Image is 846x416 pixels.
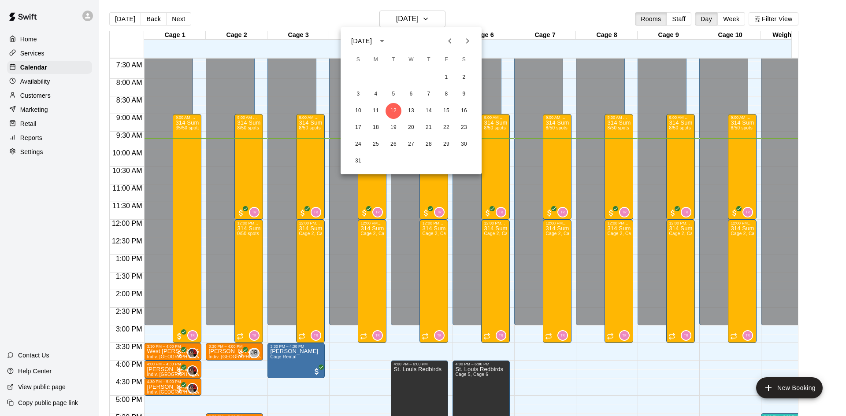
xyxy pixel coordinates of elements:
[438,120,454,136] button: 22
[386,51,401,69] span: Tuesday
[456,120,472,136] button: 23
[350,120,366,136] button: 17
[441,32,459,50] button: Previous month
[459,32,476,50] button: Next month
[386,136,401,152] button: 26
[403,120,419,136] button: 20
[403,136,419,152] button: 27
[386,120,401,136] button: 19
[438,51,454,69] span: Friday
[421,120,437,136] button: 21
[350,153,366,169] button: 31
[350,86,366,102] button: 3
[456,70,472,85] button: 2
[456,136,472,152] button: 30
[368,86,384,102] button: 4
[438,136,454,152] button: 29
[421,103,437,119] button: 14
[351,37,372,46] div: [DATE]
[403,86,419,102] button: 6
[421,136,437,152] button: 28
[421,51,437,69] span: Thursday
[438,103,454,119] button: 15
[368,51,384,69] span: Monday
[375,33,390,48] button: calendar view is open, switch to year view
[403,103,419,119] button: 13
[368,103,384,119] button: 11
[368,136,384,152] button: 25
[386,86,401,102] button: 5
[368,120,384,136] button: 18
[456,103,472,119] button: 16
[438,70,454,85] button: 1
[350,51,366,69] span: Sunday
[350,136,366,152] button: 24
[456,86,472,102] button: 9
[421,86,437,102] button: 7
[403,51,419,69] span: Wednesday
[438,86,454,102] button: 8
[350,103,366,119] button: 10
[386,103,401,119] button: 12
[456,51,472,69] span: Saturday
